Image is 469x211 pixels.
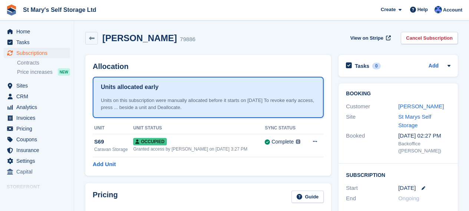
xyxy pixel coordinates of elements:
[381,6,396,13] span: Create
[180,35,195,44] div: 79886
[16,37,61,47] span: Tasks
[4,156,70,166] a: menu
[398,184,416,192] time: 2025-09-05 00:00:00 UTC
[429,62,439,70] a: Add
[16,91,61,102] span: CRM
[346,184,398,192] div: Start
[346,113,398,129] div: Site
[6,4,17,16] img: stora-icon-8386f47178a22dfd0bd8f6a31ec36ba5ce8667c1dd55bd0f319d3a0aa187defe.svg
[271,138,294,146] div: Complete
[16,26,61,37] span: Home
[16,102,61,112] span: Analytics
[398,113,431,128] a: St Marys Self Storage
[4,91,70,102] a: menu
[4,192,70,203] a: menu
[4,167,70,177] a: menu
[4,145,70,155] a: menu
[346,171,450,178] h2: Subscription
[291,191,324,203] a: Guide
[16,134,61,145] span: Coupons
[16,113,61,123] span: Invoices
[20,4,99,16] a: St Mary's Self Storage Ltd
[133,146,265,152] div: Granted access by [PERSON_NAME] on [DATE] 3:27 PM
[16,192,61,203] span: Pre-opening Site
[16,123,61,134] span: Pricing
[346,102,398,111] div: Customer
[346,132,398,155] div: Booked
[17,59,70,66] a: Contracts
[435,6,442,13] img: Matthew Keenan
[94,138,133,146] div: S69
[4,123,70,134] a: menu
[346,194,398,203] div: End
[16,80,61,91] span: Sites
[58,68,70,76] div: NEW
[417,6,428,13] span: Help
[398,195,419,201] span: Ongoing
[350,34,383,42] span: View on Stripe
[102,33,177,43] h2: [PERSON_NAME]
[101,97,316,111] div: Units on this subscription were manually allocated before it starts on [DATE] To revoke early acc...
[355,63,369,69] h2: Tasks
[398,103,444,109] a: [PERSON_NAME]
[347,32,392,44] a: View on Stripe
[372,63,381,69] div: 0
[4,113,70,123] a: menu
[101,83,159,92] h1: Units allocated early
[94,146,133,153] div: Caravan Storage
[133,138,166,145] span: Occupied
[93,62,324,71] h2: Allocation
[443,6,462,14] span: Account
[4,102,70,112] a: menu
[346,91,450,97] h2: Booking
[7,183,74,191] span: Storefront
[93,122,133,134] th: Unit
[133,122,265,134] th: Unit Status
[296,139,300,144] img: icon-info-grey-7440780725fd019a000dd9b08b2336e03edf1995a4989e88bcd33f0948082b44.svg
[16,48,61,58] span: Subscriptions
[4,80,70,91] a: menu
[93,160,116,169] a: Add Unit
[401,32,458,44] a: Cancel Subscription
[17,69,53,76] span: Price increases
[4,48,70,58] a: menu
[16,156,61,166] span: Settings
[265,122,306,134] th: Sync Status
[16,145,61,155] span: Insurance
[4,134,70,145] a: menu
[398,132,450,140] div: [DATE] 02:27 PM
[61,193,70,202] a: Preview store
[16,167,61,177] span: Capital
[4,26,70,37] a: menu
[398,140,450,155] div: Backoffice ([PERSON_NAME])
[93,191,118,203] h2: Pricing
[17,68,70,76] a: Price increases NEW
[4,37,70,47] a: menu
